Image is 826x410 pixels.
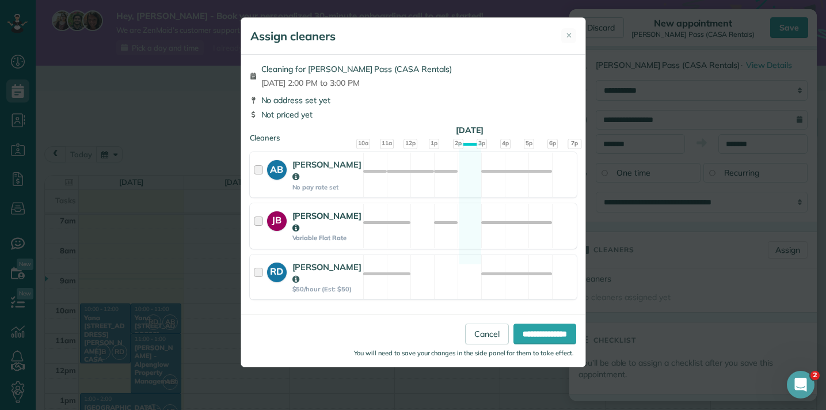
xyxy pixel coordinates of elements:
[267,160,287,176] strong: AB
[267,211,287,227] strong: JB
[261,77,452,89] span: [DATE] 2:00 PM to 3:00 PM
[292,261,362,284] strong: [PERSON_NAME]
[261,63,452,75] span: Cleaning for [PERSON_NAME] Pass (CASA Rentals)
[250,132,577,136] div: Cleaners
[250,28,336,44] h5: Assign cleaners
[292,210,362,233] strong: [PERSON_NAME]
[292,183,362,191] strong: No pay rate set
[292,285,362,293] strong: $50/hour (Est: $50)
[465,324,509,344] a: Cancel
[267,263,287,279] strong: RD
[787,371,814,398] iframe: Intercom live chat
[292,234,362,242] strong: Variable Flat Rate
[250,109,577,120] div: Not priced yet
[354,349,574,357] small: You will need to save your changes in the side panel for them to take effect.
[292,159,362,182] strong: [PERSON_NAME]
[566,30,572,41] span: ✕
[250,94,577,106] div: No address set yet
[810,371,820,380] span: 2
